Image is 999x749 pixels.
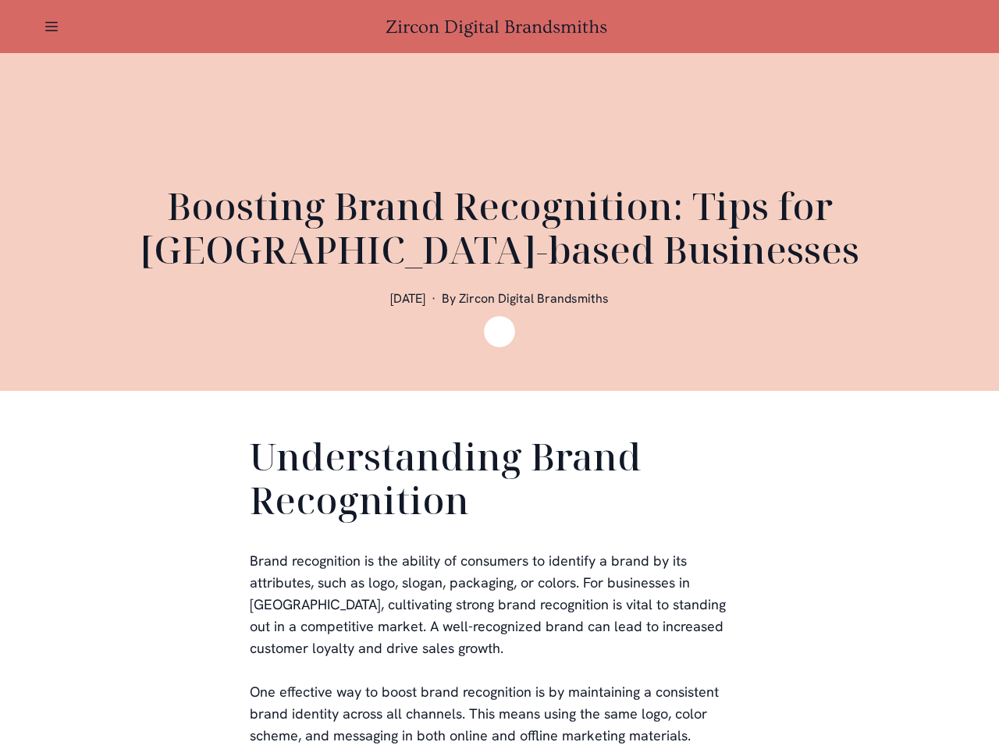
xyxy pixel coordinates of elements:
[250,435,749,528] h2: Understanding Brand Recognition
[390,290,425,307] span: [DATE]
[442,290,609,307] span: By Zircon Digital Brandsmiths
[125,184,874,272] h1: Boosting Brand Recognition: Tips for [GEOGRAPHIC_DATA]-based Businesses
[250,550,749,659] p: Brand recognition is the ability of consumers to identify a brand by its attributes, such as logo...
[484,316,515,347] img: Zircon Digital Brandsmiths
[432,290,436,307] span: ·
[386,16,613,37] a: Zircon Digital Brandsmiths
